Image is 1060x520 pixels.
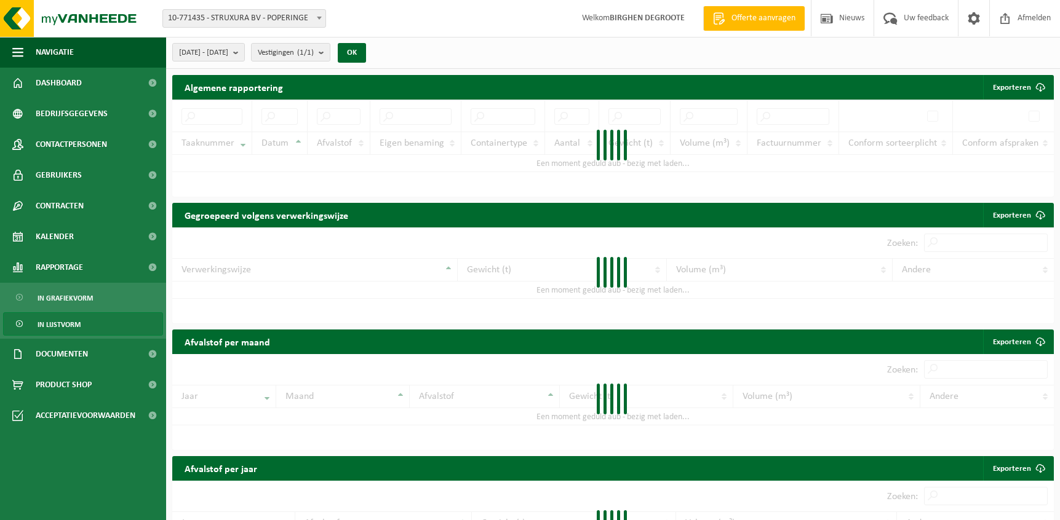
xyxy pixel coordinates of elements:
button: [DATE] - [DATE] [172,43,245,61]
h2: Algemene rapportering [172,75,295,100]
span: Dashboard [36,68,82,98]
a: Offerte aanvragen [703,6,805,31]
button: Exporteren [983,75,1053,100]
span: Navigatie [36,37,74,68]
a: In grafiekvorm [3,286,163,309]
span: [DATE] - [DATE] [179,44,228,62]
a: Exporteren [983,203,1053,227]
h2: Afvalstof per jaar [172,456,269,480]
span: In lijstvorm [38,313,81,336]
button: OK [338,43,366,63]
span: Contracten [36,191,84,221]
count: (1/1) [297,49,314,57]
h2: Gegroepeerd volgens verwerkingswijze [172,203,361,227]
span: Offerte aanvragen [728,12,799,25]
button: Vestigingen(1/1) [251,43,330,61]
span: 10-771435 - STRUXURA BV - POPERINGE [162,9,326,28]
span: Product Shop [36,369,92,400]
h2: Afvalstof per maand [172,329,282,353]
strong: BIRGHEN DEGROOTE [610,14,685,23]
span: Acceptatievoorwaarden [36,400,135,431]
span: 10-771435 - STRUXURA BV - POPERINGE [163,10,325,27]
span: Contactpersonen [36,129,107,160]
span: Rapportage [36,252,83,283]
span: Gebruikers [36,160,82,191]
a: In lijstvorm [3,312,163,336]
span: Vestigingen [258,44,314,62]
a: Exporteren [983,329,1053,354]
span: In grafiekvorm [38,286,93,310]
span: Kalender [36,221,74,252]
span: Bedrijfsgegevens [36,98,108,129]
span: Documenten [36,339,88,369]
a: Exporteren [983,456,1053,481]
